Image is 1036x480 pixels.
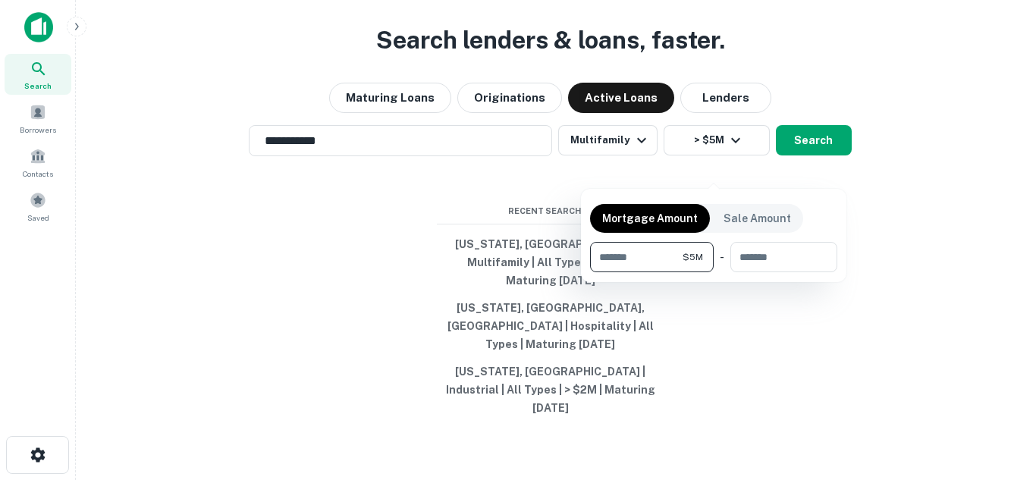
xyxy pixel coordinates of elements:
[720,242,724,272] div: -
[683,250,703,264] span: $5M
[960,359,1036,431] iframe: Chat Widget
[724,210,791,227] p: Sale Amount
[602,210,698,227] p: Mortgage Amount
